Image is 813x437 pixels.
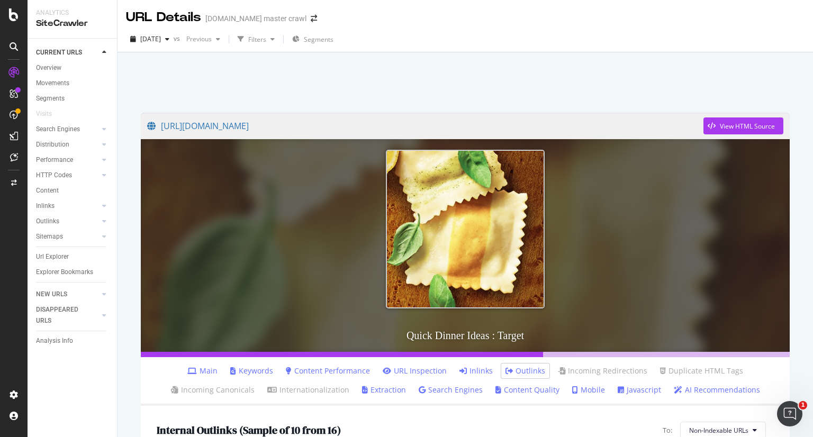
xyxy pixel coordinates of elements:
a: AI Recommendations [674,385,760,395]
span: vs [174,34,182,43]
button: Filters [233,31,279,48]
a: Performance [36,154,99,166]
button: Previous [182,31,224,48]
a: Main [187,366,218,376]
div: Url Explorer [36,251,69,262]
a: DISAPPEARED URLS [36,304,99,326]
div: Content [36,185,59,196]
a: Keywords [230,366,273,376]
a: Mobile [572,385,605,395]
a: Search Engines [419,385,483,395]
a: HTTP Codes [36,170,99,181]
a: Inlinks [36,201,99,212]
div: Movements [36,78,69,89]
a: CURRENT URLS [36,47,99,58]
span: 2025 Sep. 15th [140,34,161,43]
div: Inlinks [36,201,55,212]
a: Outlinks [505,366,545,376]
div: Segments [36,93,65,104]
h2: Internal Outlinks ( Sample of 10 from 16 ) [157,424,341,436]
a: Outlinks [36,216,99,227]
h3: Quick Dinner Ideas : Target [141,319,790,352]
iframe: Intercom live chat [777,401,802,426]
div: Search Engines [36,124,80,135]
a: Content Quality [495,385,559,395]
a: Javascript [618,385,661,395]
div: URL Details [126,8,201,26]
div: HTTP Codes [36,170,72,181]
div: Analysis Info [36,335,73,347]
a: Segments [36,93,110,104]
a: Internationalization [267,385,349,395]
div: DISAPPEARED URLS [36,304,89,326]
div: Visits [36,108,52,120]
div: View HTML Source [720,122,775,131]
a: Incoming Canonicals [171,385,255,395]
div: Explorer Bookmarks [36,267,93,278]
a: Url Explorer [36,251,110,262]
div: arrow-right-arrow-left [311,15,317,22]
a: Visits [36,108,62,120]
a: URL Inspection [383,366,447,376]
a: Duplicate HTML Tags [660,366,743,376]
span: Segments [304,35,333,44]
span: 1 [799,401,807,409]
div: Overview [36,62,61,74]
a: Extraction [362,385,406,395]
button: [DATE] [126,31,174,48]
div: [DOMAIN_NAME] master crawl [205,13,306,24]
button: Segments [288,31,338,48]
a: Incoming Redirections [558,366,647,376]
a: NEW URLS [36,289,99,300]
a: Distribution [36,139,99,150]
a: Content [36,185,110,196]
a: Explorer Bookmarks [36,267,110,278]
span: To: [663,425,672,435]
div: Performance [36,154,73,166]
img: Quick Dinner Ideas : Target [386,150,545,308]
a: Analysis Info [36,335,110,347]
div: Analytics [36,8,109,17]
div: NEW URLS [36,289,67,300]
div: SiteCrawler [36,17,109,30]
a: Movements [36,78,110,89]
a: Overview [36,62,110,74]
a: Sitemaps [36,231,99,242]
a: [URL][DOMAIN_NAME] [147,113,703,139]
a: Content Performance [286,366,370,376]
div: Outlinks [36,216,59,227]
a: Search Engines [36,124,99,135]
div: Filters [248,35,266,44]
span: Previous [182,34,212,43]
a: Inlinks [459,366,493,376]
span: Non-Indexable URLs [689,426,748,435]
div: Sitemaps [36,231,63,242]
div: CURRENT URLS [36,47,82,58]
div: Distribution [36,139,69,150]
button: View HTML Source [703,117,783,134]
